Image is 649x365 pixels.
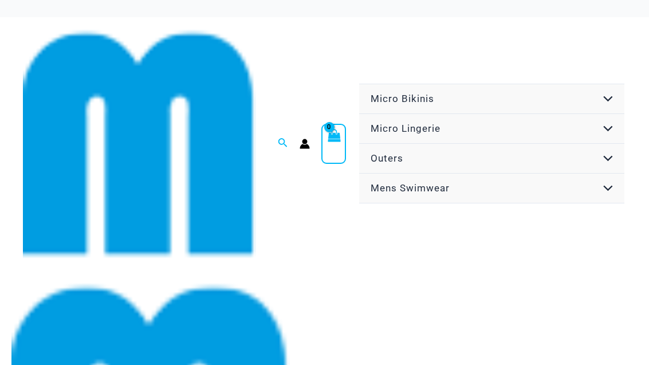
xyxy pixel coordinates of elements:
[359,174,624,203] a: Mens SwimwearMenu ToggleMenu Toggle
[359,114,624,144] a: Micro LingerieMenu ToggleMenu Toggle
[23,28,256,261] img: cropped mm emblem
[321,124,347,164] a: View Shopping Cart, empty
[357,82,626,205] nav: Site Navigation
[371,123,440,134] span: Micro Lingerie
[278,136,288,151] a: Search icon link
[300,139,310,149] a: Account icon link
[359,84,624,114] a: Micro BikinisMenu ToggleMenu Toggle
[371,182,450,194] span: Mens Swimwear
[371,152,403,164] span: Outers
[359,144,624,174] a: OutersMenu ToggleMenu Toggle
[371,93,434,104] span: Micro Bikinis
